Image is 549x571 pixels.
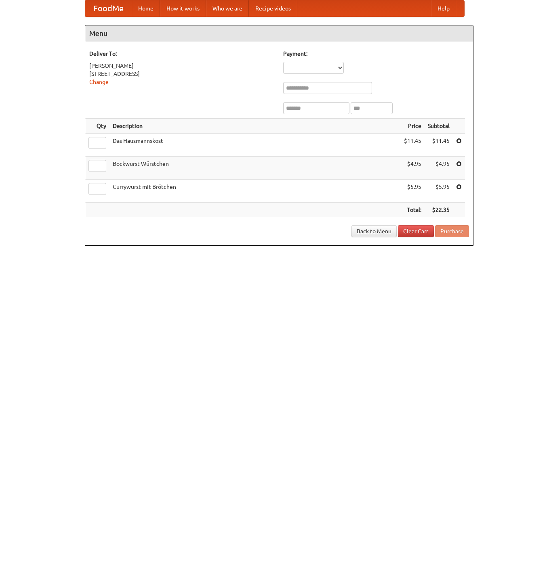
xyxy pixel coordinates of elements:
[89,62,275,70] div: [PERSON_NAME]
[431,0,456,17] a: Help
[425,203,453,218] th: $22.35
[85,0,132,17] a: FoodMe
[89,50,275,58] h5: Deliver To:
[398,225,434,237] a: Clear Cart
[109,157,401,180] td: Bockwurst Würstchen
[132,0,160,17] a: Home
[401,180,425,203] td: $5.95
[435,225,469,237] button: Purchase
[283,50,469,58] h5: Payment:
[109,134,401,157] td: Das Hausmannskost
[89,70,275,78] div: [STREET_ADDRESS]
[425,134,453,157] td: $11.45
[249,0,297,17] a: Recipe videos
[425,157,453,180] td: $4.95
[206,0,249,17] a: Who we are
[401,134,425,157] td: $11.45
[109,119,401,134] th: Description
[425,180,453,203] td: $5.95
[85,119,109,134] th: Qty
[85,25,473,42] h4: Menu
[425,119,453,134] th: Subtotal
[401,157,425,180] td: $4.95
[109,180,401,203] td: Currywurst mit Brötchen
[401,119,425,134] th: Price
[401,203,425,218] th: Total:
[351,225,397,237] a: Back to Menu
[160,0,206,17] a: How it works
[89,79,109,85] a: Change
